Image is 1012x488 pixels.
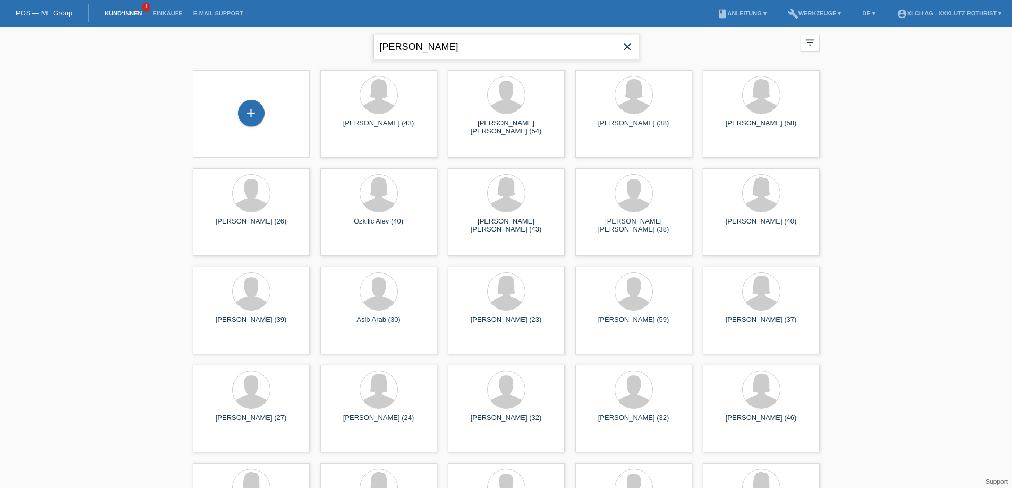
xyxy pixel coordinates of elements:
[329,119,429,136] div: [PERSON_NAME] (43)
[329,414,429,431] div: [PERSON_NAME] (24)
[711,217,811,234] div: [PERSON_NAME] (40)
[456,414,556,431] div: [PERSON_NAME] (32)
[985,478,1008,485] a: Support
[456,119,556,136] div: [PERSON_NAME] [PERSON_NAME] (54)
[711,315,811,332] div: [PERSON_NAME] (37)
[804,37,816,48] i: filter_list
[712,10,772,16] a: bookAnleitung ▾
[373,35,639,59] input: Suche...
[584,414,684,431] div: [PERSON_NAME] (32)
[857,10,880,16] a: DE ▾
[142,3,150,12] span: 1
[188,10,249,16] a: E-Mail Support
[16,9,72,17] a: POS — MF Group
[456,217,556,234] div: [PERSON_NAME] [PERSON_NAME] (43)
[584,119,684,136] div: [PERSON_NAME] (38)
[456,315,556,332] div: [PERSON_NAME] (23)
[788,8,798,19] i: build
[329,315,429,332] div: Asib Arab (30)
[329,217,429,234] div: Özkilic Alev (40)
[584,217,684,234] div: [PERSON_NAME] [PERSON_NAME] (38)
[711,119,811,136] div: [PERSON_NAME] (58)
[201,217,301,234] div: [PERSON_NAME] (26)
[897,8,907,19] i: account_circle
[99,10,147,16] a: Kund*innen
[239,104,264,122] div: Kund*in hinzufügen
[621,40,634,53] i: close
[891,10,1007,16] a: account_circleXLCH AG - XXXLutz Rothrist ▾
[711,414,811,431] div: [PERSON_NAME] (46)
[147,10,188,16] a: Einkäufe
[783,10,847,16] a: buildWerkzeuge ▾
[201,315,301,332] div: [PERSON_NAME] (39)
[717,8,728,19] i: book
[584,315,684,332] div: [PERSON_NAME] (59)
[201,414,301,431] div: [PERSON_NAME] (27)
